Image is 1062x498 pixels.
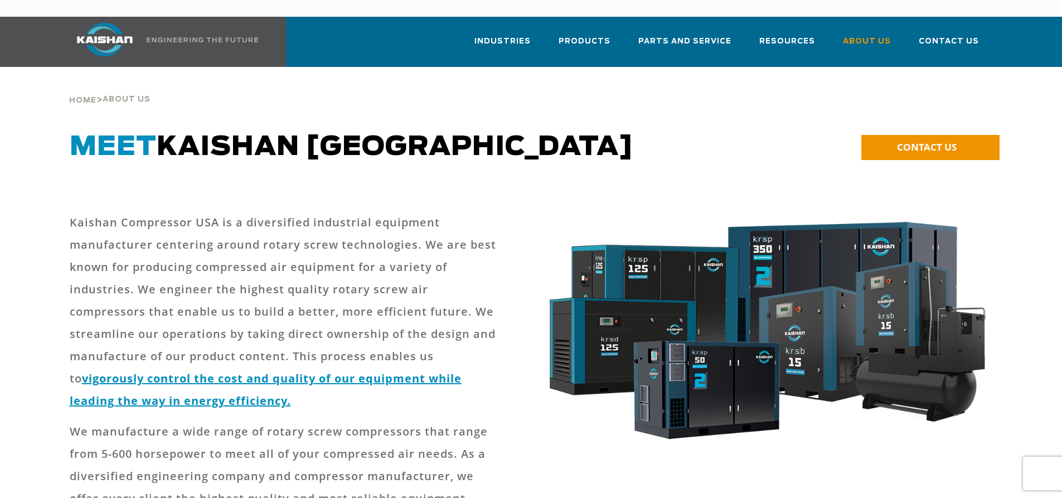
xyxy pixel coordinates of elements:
[70,371,462,408] a: vigorously control the cost and quality of our equipment while leading the way in energy efficiency.
[70,134,634,161] span: Kaishan [GEOGRAPHIC_DATA]
[861,135,1000,160] a: CONTACT US
[70,134,157,161] span: Meet
[919,27,979,65] a: Contact Us
[559,35,610,48] span: Products
[147,37,258,42] img: Engineering the future
[69,95,96,105] a: Home
[69,67,151,109] div: >
[474,35,531,48] span: Industries
[103,96,151,103] span: About Us
[63,23,147,56] img: kaishan logo
[638,27,731,65] a: Parts and Service
[559,27,610,65] a: Products
[759,27,815,65] a: Resources
[538,211,993,458] img: krsb
[919,35,979,48] span: Contact Us
[638,35,731,48] span: Parts and Service
[843,27,891,65] a: About Us
[70,211,502,412] p: Kaishan Compressor USA is a diversified industrial equipment manufacturer centering around rotary...
[63,17,260,67] a: Kaishan USA
[474,27,531,65] a: Industries
[69,97,96,104] span: Home
[897,141,957,153] span: CONTACT US
[843,35,891,48] span: About Us
[759,35,815,48] span: Resources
